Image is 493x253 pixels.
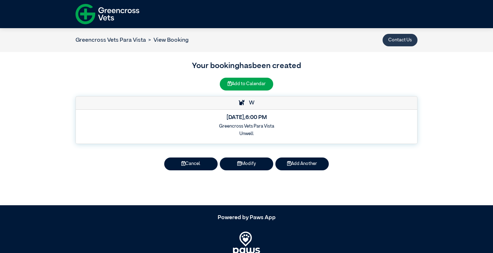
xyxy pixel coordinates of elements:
[76,215,417,221] h5: Powered by Paws App
[146,36,188,45] li: View Booking
[81,124,412,129] h6: Greencross Vets Para Vista
[81,114,412,121] h5: [DATE] , 6:00 PM
[81,131,412,136] h6: Unwell
[76,60,417,72] h3: Your booking has been created
[383,34,417,46] button: Contact Us
[164,158,218,170] button: Cancel
[275,158,329,170] button: Add Another
[245,100,254,106] span: W
[220,158,273,170] button: Modify
[76,36,188,45] nav: breadcrumb
[220,78,273,90] button: Add to Calendar
[76,2,139,26] img: f-logo
[76,37,146,43] a: Greencross Vets Para Vista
